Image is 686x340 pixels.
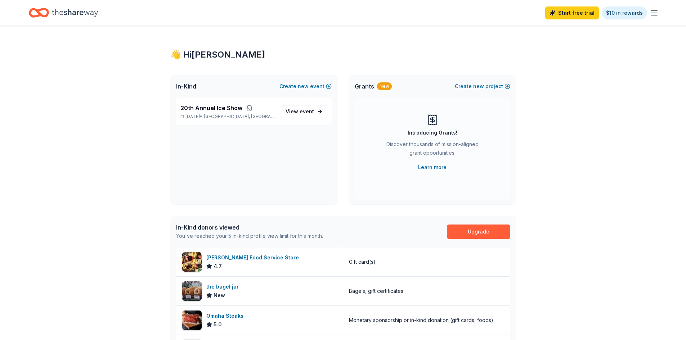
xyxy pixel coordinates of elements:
[349,258,376,266] div: Gift card(s)
[206,312,246,320] div: Omaha Steaks
[180,114,275,119] p: [DATE] •
[279,82,332,91] button: Createnewevent
[298,82,309,91] span: new
[602,6,647,19] a: $10 in rewards
[355,82,374,91] span: Grants
[176,232,323,240] div: You've reached your 5 in-kind profile view limit for this month.
[170,49,516,60] div: 👋 Hi [PERSON_NAME]
[349,287,403,295] div: Bagels, gift certificates
[214,320,222,329] span: 5.0
[455,82,510,91] button: Createnewproject
[182,252,202,272] img: Image for Gordon Food Service Store
[377,82,392,90] div: New
[281,105,327,118] a: View event
[473,82,484,91] span: new
[204,114,275,119] span: [GEOGRAPHIC_DATA], [GEOGRAPHIC_DATA]
[300,108,314,114] span: event
[182,310,202,330] img: Image for Omaha Steaks
[214,262,222,271] span: 4.7
[447,225,510,239] a: Upgrade
[418,163,447,172] a: Learn more
[176,223,323,232] div: In-Kind donors viewed
[206,282,242,291] div: the bagel jar
[182,281,202,301] img: Image for the bagel jar
[176,82,196,91] span: In-Kind
[384,140,481,160] div: Discover thousands of mission-aligned grant opportunities.
[408,128,457,137] div: Introducing Grants!
[214,291,225,300] span: New
[206,253,302,262] div: [PERSON_NAME] Food Service Store
[349,316,493,325] div: Monetary sponsorship or in-kind donation (gift cards, foods)
[29,4,98,21] a: Home
[545,6,599,19] a: Start free trial
[286,107,314,116] span: View
[180,104,242,112] span: 20th Annual Ice Show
